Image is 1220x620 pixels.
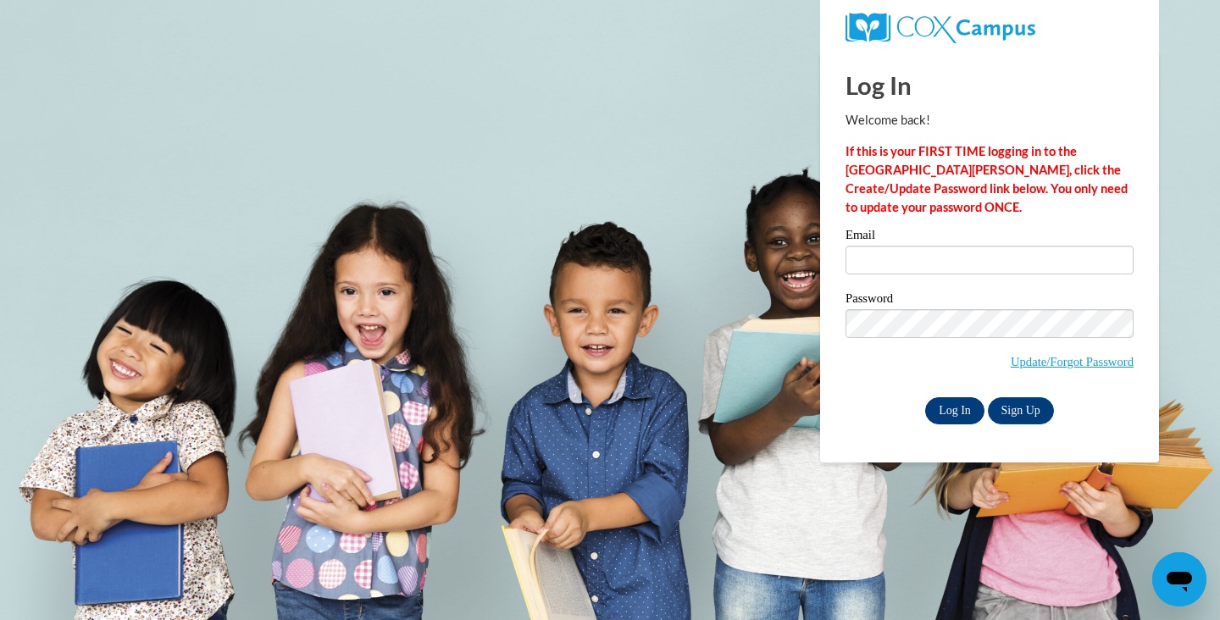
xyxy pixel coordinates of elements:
a: Update/Forgot Password [1011,355,1134,368]
label: Email [846,229,1134,246]
a: Sign Up [988,397,1054,424]
iframe: Button to launch messaging window [1152,552,1206,606]
strong: If this is your FIRST TIME logging in to the [GEOGRAPHIC_DATA][PERSON_NAME], click the Create/Upd... [846,144,1128,214]
h1: Log In [846,68,1134,102]
input: Log In [925,397,984,424]
img: COX Campus [846,13,1035,43]
a: COX Campus [846,13,1134,43]
label: Password [846,292,1134,309]
p: Welcome back! [846,111,1134,130]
